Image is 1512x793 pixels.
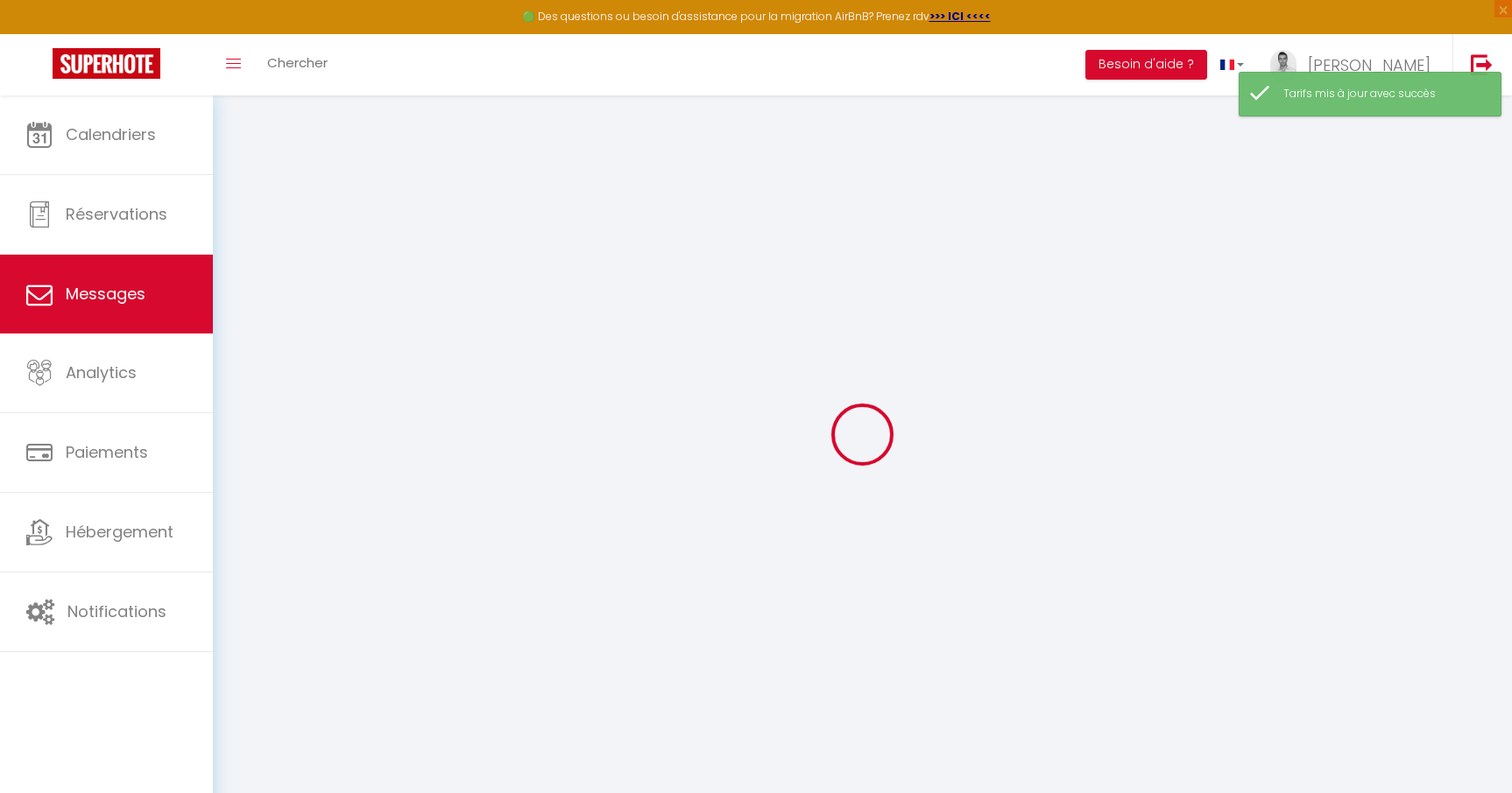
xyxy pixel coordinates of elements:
a: Chercher [254,34,341,95]
span: Réservations [66,203,167,225]
a: ... [PERSON_NAME] [1257,34,1452,95]
img: logout [1471,53,1493,75]
span: Hébergement [66,521,173,543]
span: Messages [66,283,145,305]
img: ... [1270,50,1297,82]
span: [PERSON_NAME] [1308,54,1431,76]
span: Paiements [66,441,148,463]
a: >>> ICI <<<< [929,9,991,24]
div: Tarifs mis à jour avec succès [1283,86,1483,102]
span: Calendriers [66,123,156,145]
span: Analytics [66,361,137,383]
span: Chercher [267,53,328,72]
img: Super Booking [53,48,160,79]
span: Notifications [67,600,166,622]
button: Besoin d'aide ? [1085,50,1207,80]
